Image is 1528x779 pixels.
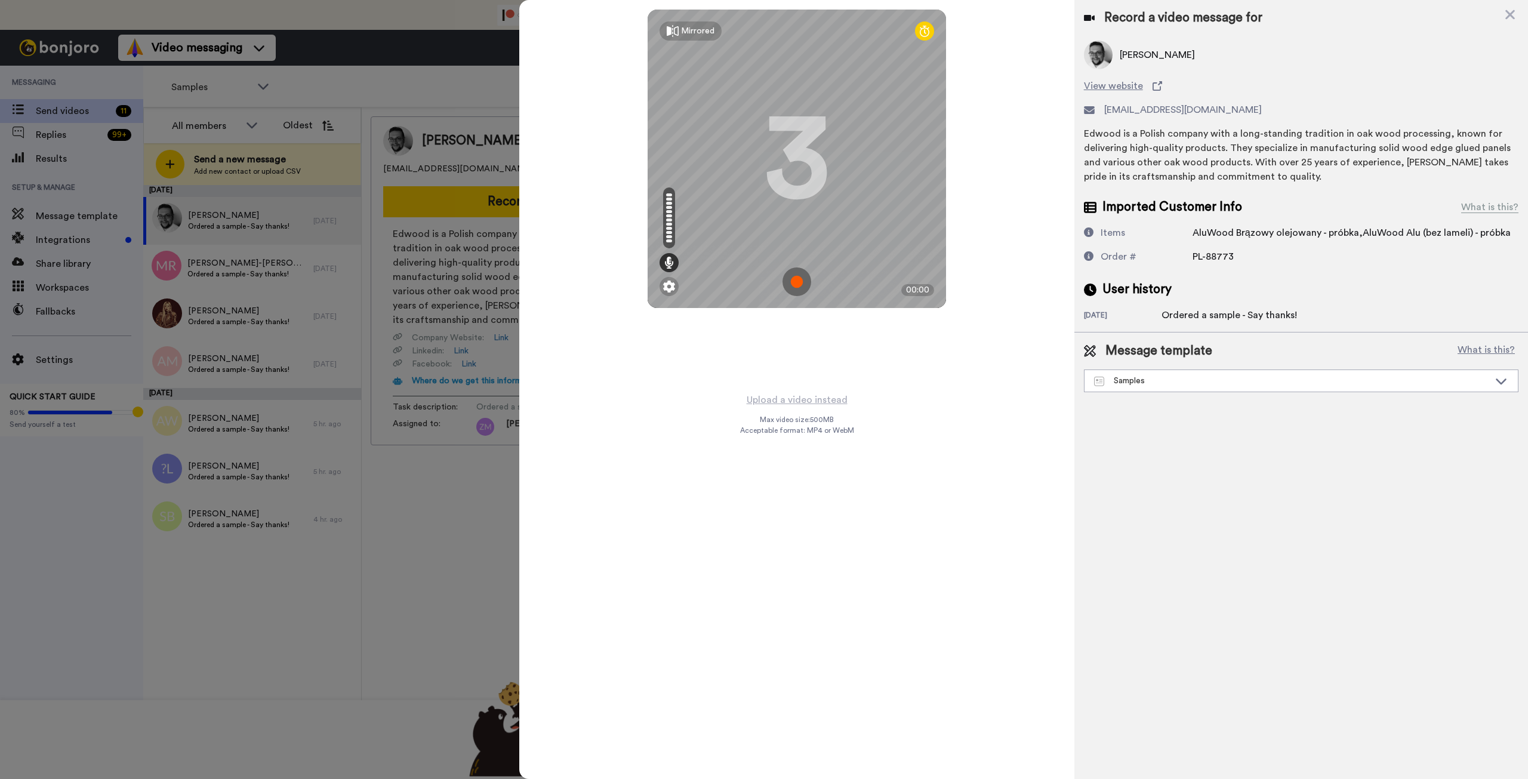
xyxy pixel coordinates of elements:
div: Edwood is a Polish company with a long-standing tradition in oak wood processing, known for deliv... [1084,127,1518,184]
span: PL-88773 [1193,252,1234,261]
div: Samples [1094,375,1489,387]
div: 00:00 [901,284,934,296]
span: Message template [1105,342,1212,360]
div: Items [1101,226,1125,240]
button: Upload a video instead [743,392,851,408]
button: What is this? [1454,342,1518,360]
div: Ordered a sample - Say thanks! [1162,308,1297,322]
div: [DATE] [1084,310,1162,322]
img: ic_record_start.svg [783,267,811,296]
div: 3 [764,114,830,204]
div: Order # [1101,250,1136,264]
span: Imported Customer Info [1102,198,1242,216]
span: AluWood Brązowy olejowany - próbka,AluWood Alu (bez lameli) - próbka [1193,228,1511,238]
span: Acceptable format: MP4 or WebM [740,426,854,435]
span: Max video size: 500 MB [760,415,834,424]
div: What is this? [1461,200,1518,214]
img: ic_gear.svg [663,281,675,292]
img: Message-temps.svg [1094,377,1104,386]
span: [EMAIL_ADDRESS][DOMAIN_NAME] [1104,103,1262,117]
span: User history [1102,281,1172,298]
